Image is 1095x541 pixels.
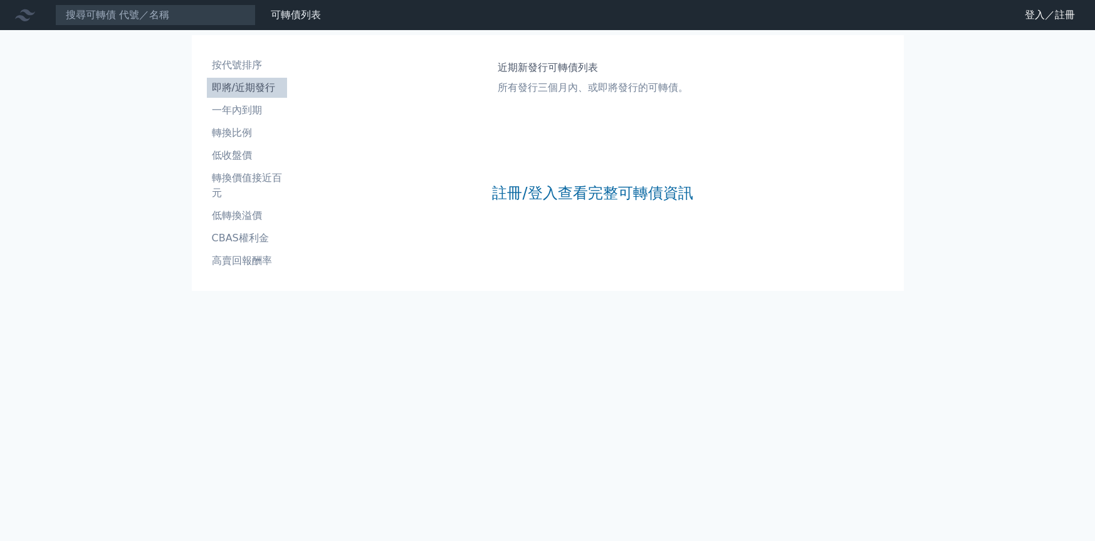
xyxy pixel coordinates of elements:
[207,228,287,248] a: CBAS權利金
[207,231,287,246] li: CBAS權利金
[207,251,287,271] a: 高賣回報酬率
[207,206,287,226] a: 低轉換溢價
[1015,5,1085,25] a: 登入／註冊
[207,171,287,201] li: 轉換價值接近百元
[207,123,287,143] a: 轉換比例
[55,4,256,26] input: 搜尋可轉債 代號／名稱
[498,80,688,95] p: 所有發行三個月內、或即將發行的可轉債。
[207,100,287,120] a: 一年內到期
[207,78,287,98] a: 即將/近期發行
[207,103,287,118] li: 一年內到期
[498,60,688,75] h1: 近期新發行可轉債列表
[207,125,287,140] li: 轉換比例
[207,253,287,268] li: 高賣回報酬率
[207,208,287,223] li: 低轉換溢價
[207,80,287,95] li: 即將/近期發行
[207,148,287,163] li: 低收盤價
[207,168,287,203] a: 轉換價值接近百元
[492,183,693,203] a: 註冊/登入查看完整可轉債資訊
[271,9,321,21] a: 可轉債列表
[207,58,287,73] li: 按代號排序
[207,55,287,75] a: 按代號排序
[207,145,287,165] a: 低收盤價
